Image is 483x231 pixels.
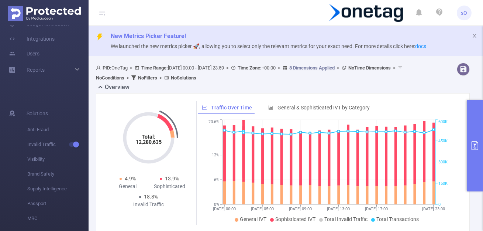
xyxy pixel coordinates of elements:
[472,32,477,40] button: icon: close
[141,65,168,71] b: Time Range:
[96,65,404,81] span: OneTag [DATE] 00:00 - [DATE] 23:59 +00:00
[422,207,445,211] tspan: [DATE] 23:00
[268,105,273,110] i: icon: bar-chart
[438,202,441,207] tspan: 0
[27,137,89,152] span: Invalid Traffic
[27,167,89,181] span: Brand Safety
[111,43,426,49] span: We launched the new metrics picker 🚀, allowing you to select only the relevant metrics for your e...
[438,139,448,143] tspan: 450K
[103,65,111,71] b: PID:
[96,65,103,70] i: icon: user
[289,207,312,211] tspan: [DATE] 09:00
[214,177,219,182] tspan: 6%
[214,202,219,207] tspan: 0%
[276,65,283,71] span: >
[472,33,477,38] i: icon: close
[171,75,196,81] b: No Solutions
[96,33,103,41] i: icon: thunderbolt
[335,65,342,71] span: >
[136,139,162,145] tspan: 12,280,635
[96,75,124,81] b: No Conditions
[240,216,266,222] span: General IVT
[8,6,81,21] img: Protected Media
[376,216,419,222] span: Total Transactions
[289,65,335,71] u: 8 Dimensions Applied
[107,183,149,190] div: General
[138,75,157,81] b: No Filters
[9,31,55,46] a: Integrations
[327,207,350,211] tspan: [DATE] 13:00
[202,105,207,110] i: icon: line-chart
[251,207,274,211] tspan: [DATE] 05:00
[208,120,219,125] tspan: 20.6%
[212,153,219,158] tspan: 12%
[27,62,45,77] a: Reports
[224,65,231,71] span: >
[27,196,89,211] span: Passport
[27,67,45,73] span: Reports
[275,216,315,222] span: Sophisticated IVT
[105,83,130,92] h2: Overview
[438,181,448,186] tspan: 150K
[144,194,158,200] span: 18.8%
[438,160,448,165] tspan: 300K
[391,65,398,71] span: >
[277,105,370,111] span: General & Sophisticated IVT by Category
[324,216,368,222] span: Total Invalid Traffic
[9,46,39,61] a: Users
[142,134,155,140] tspan: Total:
[124,75,131,81] span: >
[128,201,170,208] div: Invalid Traffic
[125,176,136,181] span: 4.9%
[365,207,388,211] tspan: [DATE] 17:00
[111,33,186,40] span: New Metrics Picker Feature!
[238,65,262,71] b: Time Zone:
[213,207,236,211] tspan: [DATE] 00:00
[27,106,48,121] span: Solutions
[348,65,391,71] b: No Time Dimensions
[211,105,252,111] span: Traffic Over Time
[415,43,426,49] a: docs
[27,152,89,167] span: Visibility
[128,65,135,71] span: >
[149,183,191,190] div: Sophisticated
[157,75,164,81] span: >
[438,120,448,125] tspan: 600K
[461,6,468,20] span: sO
[27,122,89,137] span: Anti-Fraud
[27,181,89,196] span: Supply Intelligence
[27,211,89,226] span: MRC
[165,176,179,181] span: 13.9%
